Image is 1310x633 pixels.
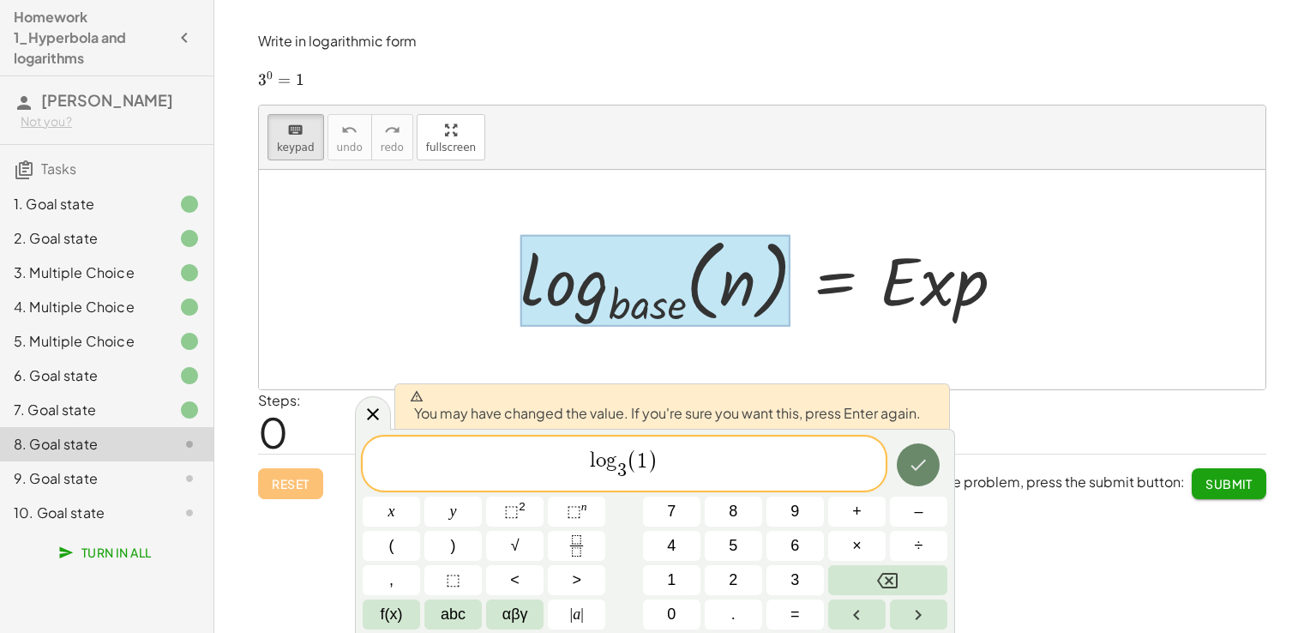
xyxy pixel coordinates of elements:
span: a [570,603,584,626]
span: ⬚ [446,569,460,592]
span: 0 [667,603,676,626]
button: Square root [486,531,544,561]
span: 8 [729,500,737,523]
button: 1 [643,565,700,595]
span: Tasks [41,160,76,178]
span: , [389,569,394,592]
button: 7 [643,497,700,527]
button: Done [897,443,940,486]
i: Task finished. [179,228,200,249]
p: Write in logarithmic form [258,32,1266,51]
span: – [914,500,922,523]
button: Right arrow [890,600,947,630]
button: redoredo [371,114,413,160]
span: [PERSON_NAME] [41,90,173,110]
button: fullscreen [417,114,485,160]
div: 6. Goal state [14,365,152,386]
span: . [731,603,736,626]
span: √ [511,534,520,558]
span: undo [337,142,363,154]
button: Superscript [548,497,605,527]
div: 2. Goal state [14,228,152,249]
button: , [363,565,420,595]
span: ⬚ [504,503,519,520]
i: Task finished. [179,400,200,420]
span: 0 [258,406,288,458]
button: Less than [486,565,544,595]
button: y [424,497,482,527]
span: When you think you solved the problem, press the submit button: [766,473,1185,491]
button: Greek alphabet [486,600,544,630]
button: Left arrow [828,600,886,630]
i: Task not started. [179,503,200,523]
div: 5. Multiple Choice [14,331,152,352]
span: 3 [258,70,267,89]
var: g [606,451,617,472]
i: redo [384,120,400,141]
span: 2 [729,569,737,592]
button: Backspace [828,565,947,595]
div: 3. Multiple Choice [14,262,152,283]
button: 3 [766,565,824,595]
span: x [388,500,395,523]
span: Submit [1205,476,1253,491]
i: keyboard [287,120,303,141]
span: 1 [296,70,304,89]
span: 1 [637,451,647,472]
button: 5 [705,531,762,561]
span: ( [627,449,638,473]
span: ) [451,534,456,558]
button: 2 [705,565,762,595]
button: Placeholder [424,565,482,595]
button: . [705,600,762,630]
i: Task finished. [179,331,200,352]
button: x [363,497,420,527]
span: keypad [277,142,315,154]
sup: n [581,500,587,513]
div: Not you? [21,113,200,130]
span: = [278,70,291,89]
label: Steps: [258,391,301,409]
span: ) [647,449,658,473]
span: 7 [667,500,676,523]
i: Task finished. [179,262,200,283]
span: × [852,534,862,558]
span: y [450,500,457,523]
i: Task finished. [179,194,200,214]
span: You may have changed the value. If you're sure you want this, press Enter again. [410,389,921,424]
span: 1 [667,569,676,592]
span: 3 [790,569,799,592]
span: 3 [617,461,627,480]
span: 0 [267,69,273,82]
i: Task not started. [179,468,200,489]
span: 4 [667,534,676,558]
button: Submit [1192,468,1266,499]
span: redo [381,142,404,154]
button: Squared [486,497,544,527]
button: Equals [766,600,824,630]
div: 8. Goal state [14,434,152,455]
span: = [790,603,800,626]
span: < [510,569,520,592]
button: Alphabet [424,600,482,630]
var: l [590,451,596,472]
button: Plus [828,497,886,527]
button: 0 [643,600,700,630]
button: ( [363,531,420,561]
button: Minus [890,497,947,527]
span: 9 [790,500,799,523]
div: 1. Goal state [14,194,152,214]
button: 4 [643,531,700,561]
span: Turn In All [62,545,152,560]
button: 9 [766,497,824,527]
var: o [596,451,606,472]
button: Turn In All [48,537,165,568]
button: keyboardkeypad [267,114,324,160]
div: 7. Goal state [14,400,152,420]
span: αβγ [502,603,528,626]
sup: 2 [519,500,526,513]
span: abc [441,603,466,626]
span: > [572,569,581,592]
span: f(x) [381,603,403,626]
div: 9. Goal state [14,468,152,489]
